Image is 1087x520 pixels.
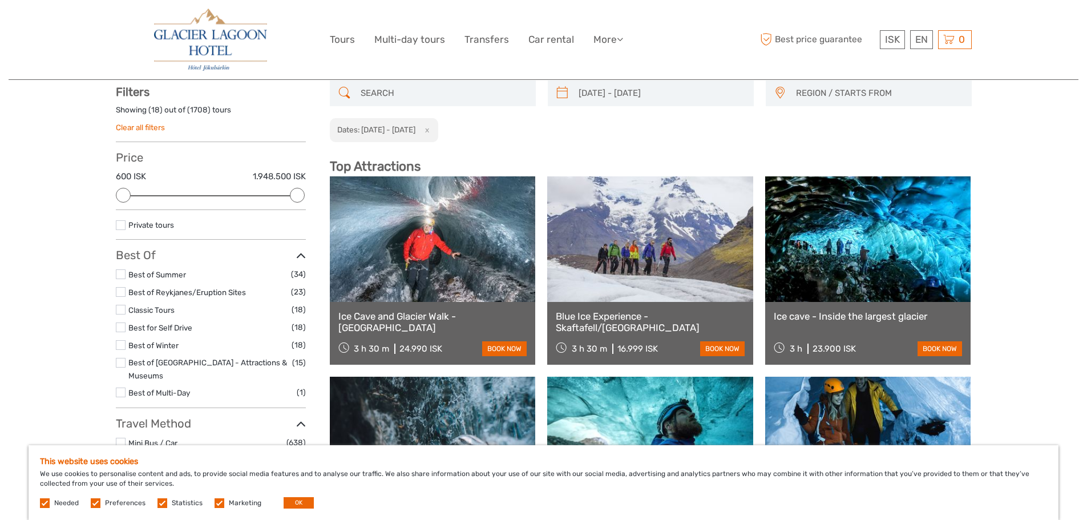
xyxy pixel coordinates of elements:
[40,457,1047,466] h5: This website uses cookies
[337,125,415,134] h2: Dates: [DATE] - [DATE]
[374,31,445,48] a: Multi-day tours
[574,83,748,103] input: SELECT DATES
[338,311,527,334] a: Ice Cave and Glacier Walk - [GEOGRAPHIC_DATA]
[556,311,745,334] a: Blue Ice Experience - Skaftafell/[GEOGRAPHIC_DATA]
[54,498,79,508] label: Needed
[292,338,306,352] span: (18)
[128,358,287,380] a: Best of [GEOGRAPHIC_DATA] - Attractions & Museums
[528,31,574,48] a: Car rental
[131,18,145,31] button: Open LiveChat chat widget
[813,344,856,354] div: 23.900 ISK
[128,388,190,397] a: Best of Multi-Day
[284,497,314,509] button: OK
[128,288,246,297] a: Best of Reykjanes/Eruption Sites
[128,305,175,315] a: Classic Tours
[291,285,306,299] span: (23)
[957,34,967,45] span: 0
[399,344,442,354] div: 24.990 ISK
[758,30,877,49] span: Best price guarantee
[154,9,267,71] img: 2790-86ba44ba-e5e5-4a53-8ab7-28051417b7bc_logo_big.jpg
[16,20,129,29] p: We're away right now. Please check back later!
[116,85,149,99] strong: Filters
[464,31,509,48] a: Transfers
[482,341,527,356] a: book now
[128,270,186,279] a: Best of Summer
[116,417,306,430] h3: Travel Method
[297,386,306,399] span: (1)
[286,436,306,449] span: (638)
[116,248,306,262] h3: Best Of
[253,171,306,183] label: 1.948.500 ISK
[151,104,160,115] label: 18
[617,344,658,354] div: 16.999 ISK
[128,220,174,229] a: Private tours
[330,31,355,48] a: Tours
[700,341,745,356] a: book now
[116,151,306,164] h3: Price
[593,31,623,48] a: More
[292,356,306,369] span: (15)
[29,445,1058,520] div: We use cookies to personalise content and ads, to provide social media features and to analyse ou...
[291,268,306,281] span: (34)
[128,323,192,332] a: Best for Self Drive
[190,104,208,115] label: 1708
[417,124,433,136] button: x
[229,498,261,508] label: Marketing
[354,344,389,354] span: 3 h 30 m
[790,344,802,354] span: 3 h
[330,159,421,174] b: Top Attractions
[356,83,530,103] input: SEARCH
[172,498,203,508] label: Statistics
[128,341,179,350] a: Best of Winter
[116,123,165,132] a: Clear all filters
[791,84,966,103] button: REGION / STARTS FROM
[572,344,607,354] span: 3 h 30 m
[885,34,900,45] span: ISK
[292,303,306,316] span: (18)
[105,498,146,508] label: Preferences
[918,341,962,356] a: book now
[128,438,177,448] a: Mini Bus / Car
[292,321,306,334] span: (18)
[116,171,146,183] label: 600 ISK
[116,104,306,122] div: Showing ( ) out of ( ) tours
[910,30,933,49] div: EN
[774,311,963,322] a: Ice cave - Inside the largest glacier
